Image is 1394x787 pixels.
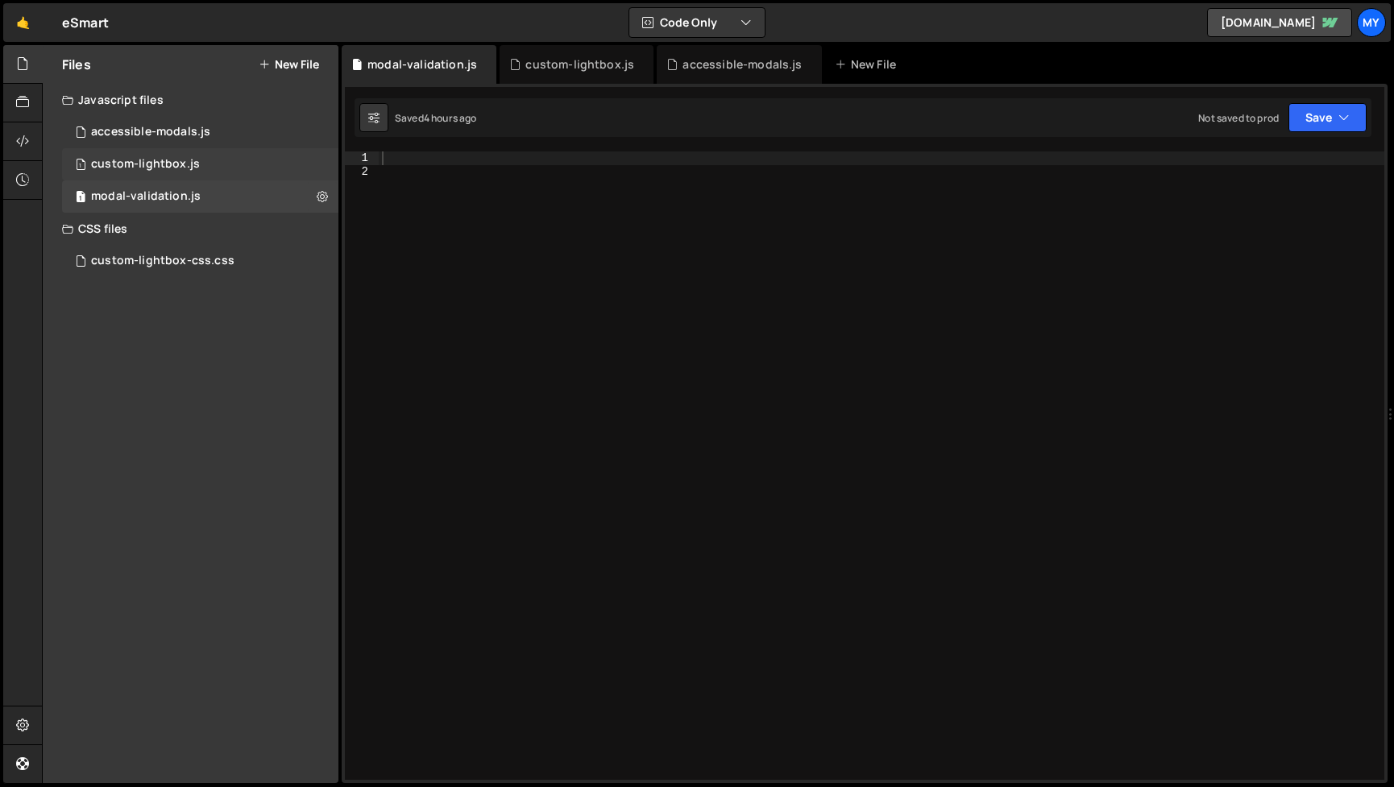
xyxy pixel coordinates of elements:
[91,157,200,172] div: custom-lightbox.js
[43,213,338,245] div: CSS files
[629,8,765,37] button: Code Only
[91,254,234,268] div: custom-lightbox-css.css
[62,13,109,32] div: eSmart
[525,56,634,72] div: custom-lightbox.js
[62,56,91,73] h2: Files
[835,56,902,72] div: New File
[395,111,477,125] div: Saved
[62,245,338,277] div: 16782/46269.css
[62,148,338,180] div: 16782/46205.js
[62,180,338,213] div: 16782/46273.js
[345,165,379,179] div: 2
[91,125,210,139] div: accessible-modals.js
[43,84,338,116] div: Javascript files
[367,56,477,72] div: modal-validation.js
[424,111,477,125] div: 4 hours ago
[3,3,43,42] a: 🤙
[1357,8,1386,37] a: My
[1198,111,1279,125] div: Not saved to prod
[91,189,201,204] div: modal-validation.js
[76,192,85,205] span: 1
[62,116,338,148] div: 16782/46276.js
[345,151,379,165] div: 1
[1207,8,1352,37] a: [DOMAIN_NAME]
[682,56,802,72] div: accessible-modals.js
[76,159,85,172] span: 1
[259,58,319,71] button: New File
[1288,103,1367,132] button: Save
